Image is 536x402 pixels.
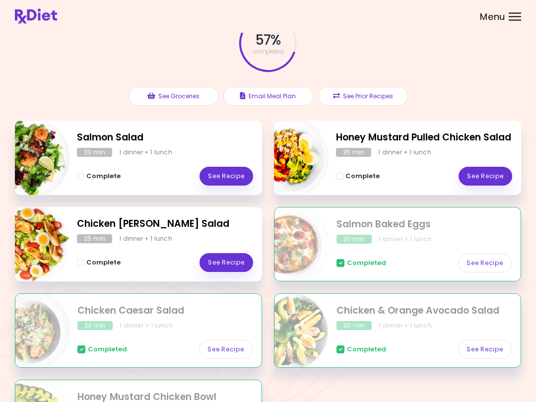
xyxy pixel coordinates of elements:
[129,87,218,106] button: See Groceries
[378,148,431,157] div: 1 dinner + 1 lunch
[336,218,512,232] h2: Salmon Baked Eggs
[77,235,112,244] div: 25 min
[77,148,112,157] div: 20 min
[459,167,512,186] a: See Recipe - Honey Mustard Pulled Chicken Salad
[336,171,380,183] button: Complete - Honey Mustard Pulled Chicken Salad
[119,148,172,157] div: 1 dinner + 1 lunch
[88,346,127,354] span: Completed
[256,32,280,49] span: 57 %
[336,131,512,145] h2: Honey Mustard Pulled Chicken Salad
[77,171,121,183] button: Complete - Salmon Salad
[247,204,330,286] img: Info - Salmon Baked Eggs
[458,340,512,359] a: See Recipe - Chicken & Orange Avocado Salad
[379,235,432,244] div: 1 dinner + 1 lunch
[253,49,284,55] span: completed
[336,304,512,319] h2: Chicken & Orange Avocado Salad
[77,217,253,232] h2: Chicken Cobb Salad
[223,87,313,106] button: Email Meal Plan
[199,340,253,359] a: See Recipe - Chicken Caesar Salad
[345,173,380,181] span: Complete
[336,235,372,244] div: 30 min
[77,257,121,269] button: Complete - Chicken Cobb Salad
[458,254,512,273] a: See Recipe - Salmon Baked Eggs
[77,322,113,331] div: 20 min
[336,148,371,157] div: 25 min
[347,260,386,268] span: Completed
[247,290,330,373] img: Info - Chicken & Orange Avocado Salad
[379,322,432,331] div: 1 dinner + 1 lunch
[15,9,57,24] img: RxDiet
[86,259,121,267] span: Complete
[247,117,329,200] img: Info - Honey Mustard Pulled Chicken Salad
[120,322,173,331] div: 1 dinner + 1 lunch
[200,254,253,272] a: See Recipe - Chicken Cobb Salad
[336,322,372,331] div: 30 min
[480,12,505,21] span: Menu
[77,131,253,145] h2: Salmon Salad
[200,167,253,186] a: See Recipe - Salmon Salad
[86,173,121,181] span: Complete
[318,87,408,106] button: See Prior Recipes
[77,304,253,319] h2: Chicken Caesar Salad
[347,346,386,354] span: Completed
[119,235,172,244] div: 1 dinner + 1 lunch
